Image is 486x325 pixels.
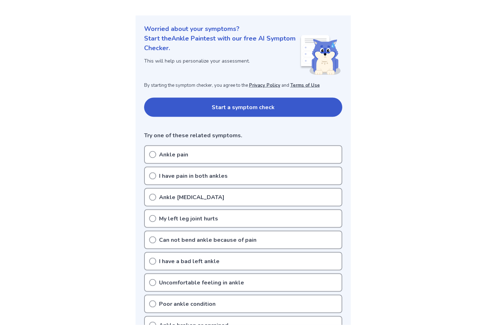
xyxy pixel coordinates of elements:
[144,57,300,65] p: This will help us personalize your assessment.
[144,82,342,89] p: By starting the symptom checker, you agree to the and
[159,278,244,287] p: Uncomfortable feeling in ankle
[290,82,320,89] a: Terms of Use
[144,131,342,140] p: Try one of these related symptoms.
[300,35,341,75] img: Shiba
[159,172,228,180] p: I have pain in both ankles
[249,82,280,89] a: Privacy Policy
[159,214,218,223] p: My left leg joint hurts
[144,24,342,34] p: Worried about your symptoms?
[144,98,342,117] button: Start a symptom check
[159,193,224,202] p: Ankle [MEDICAL_DATA]
[159,236,257,244] p: Can not bend ankle because of pain
[159,257,220,266] p: I have a bad left ankle
[159,150,188,159] p: Ankle pain
[159,300,216,308] p: Poor ankle condition
[144,34,300,53] p: Start the Ankle Pain test with our free AI Symptom Checker.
